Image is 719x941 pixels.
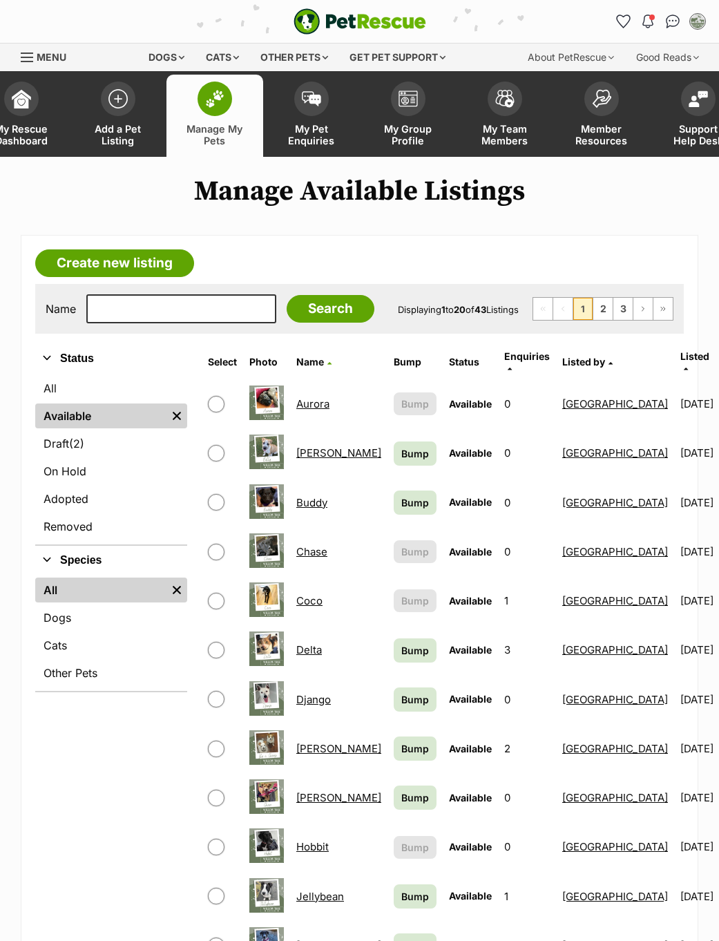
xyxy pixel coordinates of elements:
img: Delta [249,631,284,666]
span: Bump [401,840,429,855]
td: [DATE] [675,429,719,477]
a: Aurora [296,397,329,410]
div: Status [35,373,187,544]
span: Menu [37,51,66,63]
a: Other Pets [35,660,187,685]
div: Cats [196,44,249,71]
span: Previous page [553,298,573,320]
a: Listed by [562,356,613,368]
td: [DATE] [675,774,719,821]
a: All [35,578,166,602]
a: Dogs [35,605,187,630]
a: [GEOGRAPHIC_DATA] [562,446,668,459]
td: [DATE] [675,676,719,723]
strong: 43 [474,304,486,315]
button: Bump [394,540,437,563]
span: Available [449,447,492,459]
td: 1 [499,873,555,920]
a: Name [296,356,332,368]
span: Manage My Pets [184,123,246,146]
a: [PERSON_NAME] [296,791,381,804]
td: [DATE] [675,626,719,674]
a: Hobbit [296,840,329,853]
label: Name [46,303,76,315]
img: Willow Tree Sanctuary profile pic [691,15,704,28]
a: [GEOGRAPHIC_DATA] [562,496,668,509]
td: [DATE] [675,823,719,871]
a: [PERSON_NAME] [296,742,381,755]
a: Bump [394,638,437,663]
span: Available [449,693,492,705]
div: Species [35,575,187,691]
span: Available [449,743,492,754]
span: translation missing: en.admin.listings.index.attributes.enquiries [504,350,550,362]
span: Add a Pet Listing [87,123,149,146]
a: PetRescue [294,8,426,35]
a: Draft [35,431,187,456]
div: Get pet support [340,44,455,71]
span: Available [449,595,492,607]
img: group-profile-icon-3fa3cf56718a62981997c0bc7e787c4b2cf8bcc04b72c1350f741eb67cf2f40e.svg [399,91,418,107]
a: My Team Members [457,75,553,157]
a: Add a Pet Listing [70,75,166,157]
span: Page 1 [573,298,593,320]
a: [GEOGRAPHIC_DATA] [562,890,668,903]
strong: 1 [441,304,445,315]
a: Bump [394,491,437,515]
button: Bump [394,589,437,612]
a: Chase [296,545,327,558]
a: Page 2 [593,298,613,320]
button: My account [687,10,709,32]
td: 2 [499,725,555,772]
img: add-pet-listing-icon-0afa8454b4691262ce3f59096e99ab1cd57d4a30225e0717b998d2c9b9846f56.svg [108,89,128,108]
input: Search [287,295,374,323]
td: 0 [499,774,555,821]
button: Bump [394,836,437,859]
span: First page [533,298,553,320]
span: Name [296,356,324,368]
span: Available [449,546,492,558]
td: [DATE] [675,528,719,576]
td: 0 [499,823,555,871]
img: dashboard-icon-eb2f2d2d3e046f16d808141f083e7271f6b2e854fb5c12c21221c1fb7104beca.svg [12,89,31,108]
img: pet-enquiries-icon-7e3ad2cf08bfb03b45e93fb7055b45f3efa6380592205ae92323e6603595dc1f.svg [302,91,321,106]
img: team-members-icon-5396bd8760b3fe7c0b43da4ab00e1e3bb1a5d9ba89233759b79545d2d3fc5d0d.svg [495,90,515,108]
a: Delta [296,643,322,656]
div: About PetRescue [518,44,624,71]
img: member-resources-icon-8e73f808a243e03378d46382f2149f9095a855e16c252ad45f914b54edf8863c.svg [592,89,611,108]
span: Member Resources [571,123,633,146]
span: Bump [401,446,429,461]
td: 0 [499,528,555,576]
div: Good Reads [626,44,709,71]
span: Available [449,841,492,853]
span: My Group Profile [377,123,439,146]
img: chat-41dd97257d64d25036548639549fe6c8038ab92f7586957e7f3b1b290dea8141.svg [666,15,680,28]
a: Coco [296,594,323,607]
td: 1 [499,577,555,625]
a: Bump [394,736,437,761]
button: Species [35,551,187,569]
a: Available [35,403,166,428]
img: manage-my-pets-icon-02211641906a0b7f246fdf0571729dbe1e7629f14944591b6c1af311fb30b64b.svg [205,90,224,108]
td: 3 [499,626,555,674]
a: Create new listing [35,249,194,277]
a: Bump [394,687,437,712]
span: Listed by [562,356,605,368]
strong: 20 [454,304,466,315]
a: Next page [633,298,653,320]
a: Bump [394,441,437,466]
a: Member Resources [553,75,650,157]
span: Available [449,496,492,508]
td: [DATE] [675,479,719,526]
a: [PERSON_NAME] [296,446,381,459]
a: All [35,376,187,401]
span: Bump [401,692,429,707]
span: (2) [69,435,84,452]
div: Other pets [251,44,338,71]
span: Bump [401,544,429,559]
a: Conversations [662,10,684,32]
a: Listed [680,350,709,373]
a: Django [296,693,331,706]
button: Status [35,350,187,368]
a: [GEOGRAPHIC_DATA] [562,643,668,656]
